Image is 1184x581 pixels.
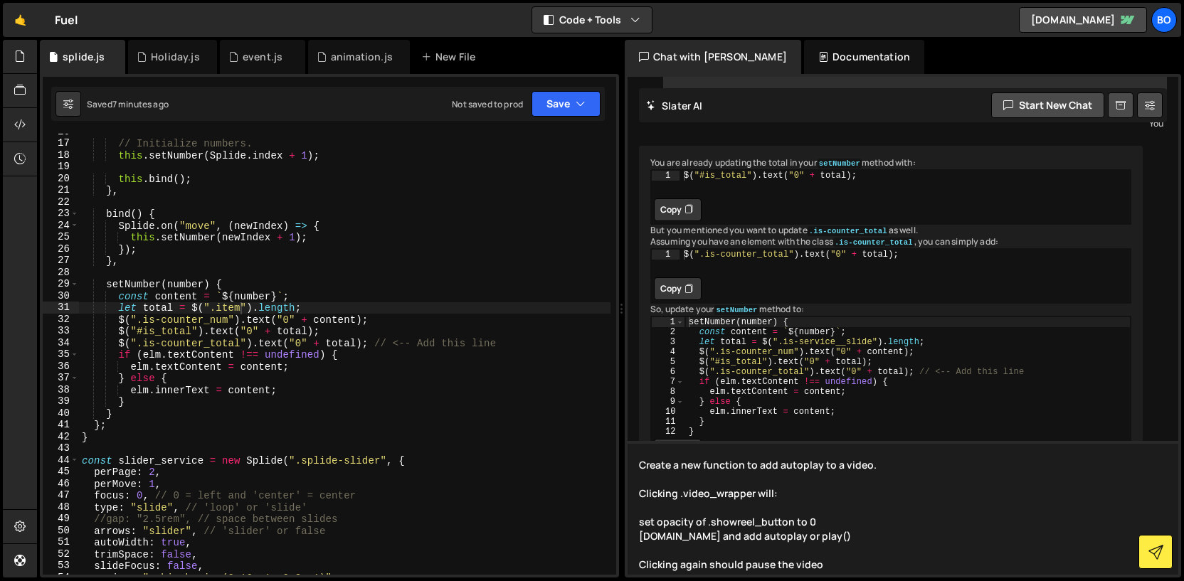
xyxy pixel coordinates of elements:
[43,231,79,243] div: 25
[652,397,684,407] div: 9
[43,196,79,208] div: 22
[1151,7,1177,33] a: Bo
[652,427,684,437] div: 12
[43,348,79,361] div: 35
[43,361,79,373] div: 36
[833,238,914,247] code: .is-counter_total
[43,513,79,525] div: 49
[43,267,79,279] div: 28
[43,243,79,255] div: 26
[3,3,38,37] a: 🤙
[43,290,79,302] div: 30
[43,325,79,337] div: 33
[652,417,684,427] div: 11
[43,384,79,396] div: 38
[625,40,801,74] div: Chat with [PERSON_NAME]
[652,347,684,357] div: 4
[43,314,79,326] div: 32
[652,357,684,367] div: 5
[43,149,79,161] div: 18
[43,501,79,513] div: 48
[55,11,78,28] div: Fuel
[63,50,105,64] div: splide.js
[43,220,79,232] div: 24
[654,198,702,221] button: Copy
[87,98,169,110] div: Saved
[652,327,684,337] div: 2
[646,99,703,112] h2: Slater AI
[43,395,79,407] div: 39
[652,317,684,327] div: 1
[43,161,79,173] div: 19
[151,50,200,64] div: Holiday.js
[43,466,79,478] div: 45
[43,442,79,454] div: 43
[43,255,79,267] div: 27
[808,226,889,236] code: .is-counter_total
[714,305,758,315] code: setNumber
[43,431,79,443] div: 42
[43,489,79,501] div: 47
[43,173,79,185] div: 20
[818,159,862,169] code: setNumber
[652,387,684,397] div: 8
[654,439,702,462] button: Copy
[652,367,684,377] div: 6
[43,454,79,467] div: 44
[452,98,523,110] div: Not saved to prod
[532,7,652,33] button: Code + Tools
[1019,7,1147,33] a: [DOMAIN_NAME]
[43,278,79,290] div: 29
[43,560,79,572] div: 53
[43,302,79,314] div: 31
[639,146,1143,536] div: You are already updating the total in your method with: But you mentioned you want to update as w...
[243,50,282,64] div: event.js
[43,208,79,220] div: 23
[652,171,680,181] div: 1
[43,372,79,384] div: 37
[652,250,680,260] div: 1
[43,137,79,149] div: 17
[43,525,79,537] div: 50
[652,407,684,417] div: 10
[652,377,684,387] div: 7
[43,337,79,349] div: 34
[43,536,79,548] div: 51
[804,40,924,74] div: Documentation
[43,478,79,490] div: 46
[43,548,79,560] div: 52
[43,419,79,431] div: 41
[667,116,1163,131] div: You
[532,91,601,117] button: Save
[112,98,169,110] div: 7 minutes ago
[654,277,702,300] button: Copy
[991,92,1104,118] button: Start new chat
[331,50,393,64] div: animation.js
[43,407,79,420] div: 40
[421,50,481,64] div: New File
[652,337,684,347] div: 3
[43,184,79,196] div: 21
